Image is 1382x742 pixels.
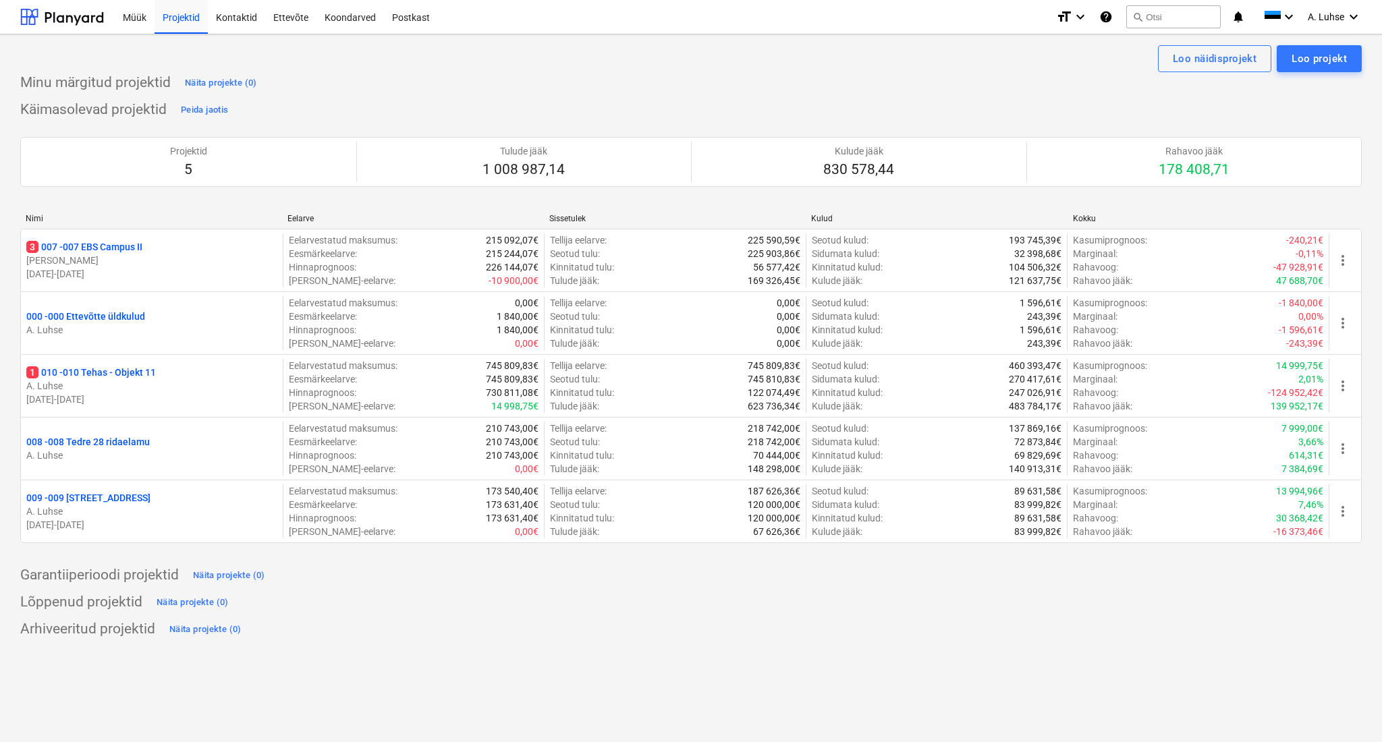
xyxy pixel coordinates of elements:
[1281,422,1323,435] p: 7 999,00€
[1335,315,1351,331] span: more_vert
[1073,422,1147,435] p: Kasumiprognoos :
[812,422,868,435] p: Seotud kulud :
[748,435,800,449] p: 218 742,00€
[153,592,232,613] button: Näita projekte (0)
[185,76,257,91] div: Näita projekte (0)
[812,260,883,274] p: Kinnitatud kulud :
[812,525,862,538] p: Kulude jääk :
[289,449,356,462] p: Hinnaprognoos :
[823,144,894,158] p: Kulude jääk
[26,435,150,449] p: 008 - 008 Tedre 28 ridaelamu
[550,359,607,372] p: Tellija eelarve :
[289,422,397,435] p: Eelarvestatud maksumus :
[1073,247,1117,260] p: Marginaal :
[26,435,277,462] div: 008 -008 Tedre 28 ridaelamuA. Luhse
[1009,233,1061,247] p: 193 745,39€
[486,484,538,498] p: 173 540,40€
[26,240,277,281] div: 3007 -007 EBS Campus II[PERSON_NAME][DATE]-[DATE]
[748,422,800,435] p: 218 742,00€
[748,498,800,511] p: 120 000,00€
[550,435,600,449] p: Seotud tulu :
[1268,386,1323,399] p: -124 952,42€
[1273,260,1323,274] p: -47 928,91€
[748,274,800,287] p: 169 326,45€
[289,274,395,287] p: [PERSON_NAME]-eelarve :
[289,399,395,413] p: [PERSON_NAME]-eelarve :
[1296,247,1323,260] p: -0,11%
[748,386,800,399] p: 122 074,49€
[1298,372,1323,386] p: 2,01%
[550,310,600,323] p: Seotud tulu :
[1073,525,1132,538] p: Rahavoo jääk :
[550,399,599,413] p: Tulude jääk :
[489,274,538,287] p: -10 900,00€
[1009,274,1061,287] p: 121 637,75€
[1073,462,1132,476] p: Rahavoo jääk :
[486,449,538,462] p: 210 743,00€
[1009,372,1061,386] p: 270 417,61€
[748,359,800,372] p: 745 809,83€
[753,260,800,274] p: 56 577,42€
[1020,323,1061,337] p: 1 596,61€
[748,462,800,476] p: 148 298,00€
[289,247,357,260] p: Eesmärkeelarve :
[812,511,883,525] p: Kinnitatud kulud :
[549,214,800,223] div: Sissetulek
[753,449,800,462] p: 70 444,00€
[1315,677,1382,742] div: Vestlusvidin
[550,484,607,498] p: Tellija eelarve :
[170,144,207,158] p: Projektid
[1073,484,1147,498] p: Kasumiprognoos :
[1009,399,1061,413] p: 483 784,17€
[550,422,607,435] p: Tellija eelarve :
[748,372,800,386] p: 745 810,83€
[812,359,868,372] p: Seotud kulud :
[289,511,356,525] p: Hinnaprognoos :
[26,310,277,337] div: 000 -000 Ettevõtte üldkuludA. Luhse
[550,525,599,538] p: Tulude jääk :
[1286,337,1323,350] p: -243,39€
[289,323,356,337] p: Hinnaprognoos :
[1276,484,1323,498] p: 13 994,96€
[1073,449,1118,462] p: Rahavoog :
[20,566,179,585] p: Garantiiperioodi projektid
[550,274,599,287] p: Tulude jääk :
[1232,9,1245,25] i: notifications
[486,372,538,386] p: 745 809,83€
[182,72,260,94] button: Näita projekte (0)
[811,214,1062,223] div: Kulud
[1276,359,1323,372] p: 14 999,75€
[486,260,538,274] p: 226 144,07€
[1279,323,1323,337] p: -1 596,61€
[26,267,277,281] p: [DATE] - [DATE]
[289,484,397,498] p: Eelarvestatud maksumus :
[289,296,397,310] p: Eelarvestatud maksumus :
[1014,449,1061,462] p: 69 829,69€
[289,372,357,386] p: Eesmärkeelarve :
[1335,378,1351,394] span: more_vert
[289,386,356,399] p: Hinnaprognoos :
[515,525,538,538] p: 0,00€
[1056,9,1072,25] i: format_size
[1126,5,1221,28] button: Otsi
[26,366,277,406] div: 1010 -010 Tehas - Objekt 11A. Luhse[DATE]-[DATE]
[289,435,357,449] p: Eesmärkeelarve :
[1073,233,1147,247] p: Kasumiprognoos :
[1308,11,1344,22] span: A. Luhse
[486,233,538,247] p: 215 092,07€
[287,214,538,223] div: Eelarve
[812,462,862,476] p: Kulude jääk :
[1014,525,1061,538] p: 83 999,82€
[1173,50,1256,67] div: Loo näidisprojekt
[1009,462,1061,476] p: 140 913,31€
[812,498,879,511] p: Sidumata kulud :
[26,366,156,379] p: 010 - 010 Tehas - Objekt 11
[812,233,868,247] p: Seotud kulud :
[26,214,277,223] div: Nimi
[812,310,879,323] p: Sidumata kulud :
[1279,296,1323,310] p: -1 840,00€
[1276,274,1323,287] p: 47 688,70€
[812,296,868,310] p: Seotud kulud :
[1158,45,1271,72] button: Loo näidisprojekt
[515,296,538,310] p: 0,00€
